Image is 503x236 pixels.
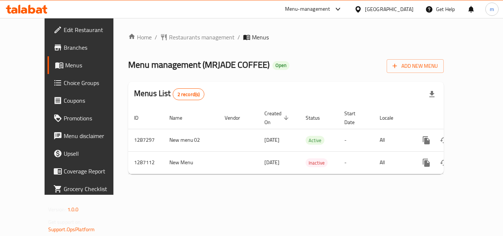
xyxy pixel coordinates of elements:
td: New Menu [163,151,219,174]
a: Coverage Report [48,162,129,180]
span: Start Date [344,109,365,127]
span: Add New Menu [393,61,438,71]
span: Edit Restaurant [64,25,123,34]
button: Change Status [435,131,453,149]
span: Inactive [306,159,328,167]
td: All [374,129,412,151]
span: Coupons [64,96,123,105]
button: more [418,131,435,149]
td: - [338,151,374,174]
span: Menu management ( MRJADE COFFEE ) [128,56,270,73]
span: Promotions [64,114,123,123]
span: Name [169,113,192,122]
div: Export file [423,85,441,103]
span: Locale [380,113,403,122]
span: Restaurants management [169,33,235,42]
span: Menus [65,61,123,70]
td: 1287297 [128,129,163,151]
span: Menus [252,33,269,42]
a: Choice Groups [48,74,129,92]
span: 2 record(s) [173,91,204,98]
div: Open [272,61,289,70]
a: Restaurants management [160,33,235,42]
span: Grocery Checklist [64,184,123,193]
div: Menu-management [285,5,330,14]
td: 1287112 [128,151,163,174]
td: - [338,129,374,151]
a: Coupons [48,92,129,109]
span: Choice Groups [64,78,123,87]
span: m [490,5,494,13]
span: Open [272,62,289,68]
h2: Menus List [134,88,204,100]
span: [DATE] [264,158,279,167]
a: Menus [48,56,129,74]
span: Version: [48,205,66,214]
span: Status [306,113,330,122]
table: enhanced table [128,107,494,174]
a: Promotions [48,109,129,127]
div: [GEOGRAPHIC_DATA] [365,5,414,13]
a: Edit Restaurant [48,21,129,39]
a: Menu disclaimer [48,127,129,145]
span: [DATE] [264,135,279,145]
span: Menu disclaimer [64,131,123,140]
button: more [418,154,435,172]
button: Add New Menu [387,59,444,73]
a: Home [128,33,152,42]
li: / [238,33,240,42]
span: Branches [64,43,123,52]
div: Inactive [306,158,328,167]
span: Get support on: [48,217,82,227]
a: Grocery Checklist [48,180,129,198]
li: / [155,33,157,42]
span: Created On [264,109,291,127]
a: Support.OpsPlatform [48,225,95,234]
nav: breadcrumb [128,33,444,42]
span: Upsell [64,149,123,158]
td: All [374,151,412,174]
a: Upsell [48,145,129,162]
button: Change Status [435,154,453,172]
span: Active [306,136,324,145]
a: Branches [48,39,129,56]
span: Vendor [225,113,250,122]
span: Coverage Report [64,167,123,176]
span: ID [134,113,148,122]
th: Actions [412,107,494,129]
span: 1.0.0 [67,205,79,214]
td: New menu 02 [163,129,219,151]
